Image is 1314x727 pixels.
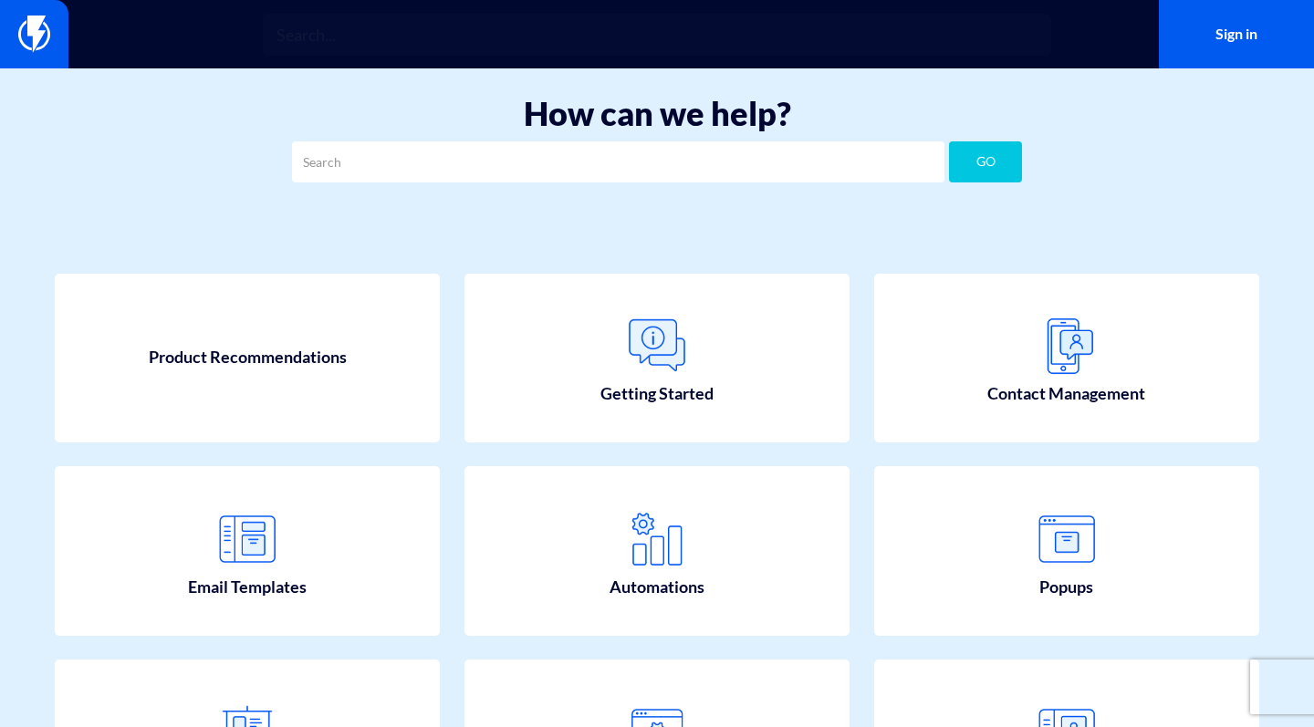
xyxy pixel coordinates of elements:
input: Search [292,141,944,182]
button: GO [949,141,1022,182]
span: Popups [1039,576,1093,599]
span: Contact Management [987,382,1145,406]
a: Contact Management [874,274,1259,442]
a: Automations [464,466,850,635]
span: Getting Started [600,382,714,406]
h1: How can we help? [27,96,1287,132]
a: Popups [874,466,1259,635]
a: Product Recommendations [55,274,440,442]
a: Email Templates [55,466,440,635]
input: Search... [263,14,1051,56]
span: Automations [610,576,704,599]
a: Getting Started [464,274,850,442]
span: Email Templates [188,576,307,599]
span: Product Recommendations [149,346,347,369]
